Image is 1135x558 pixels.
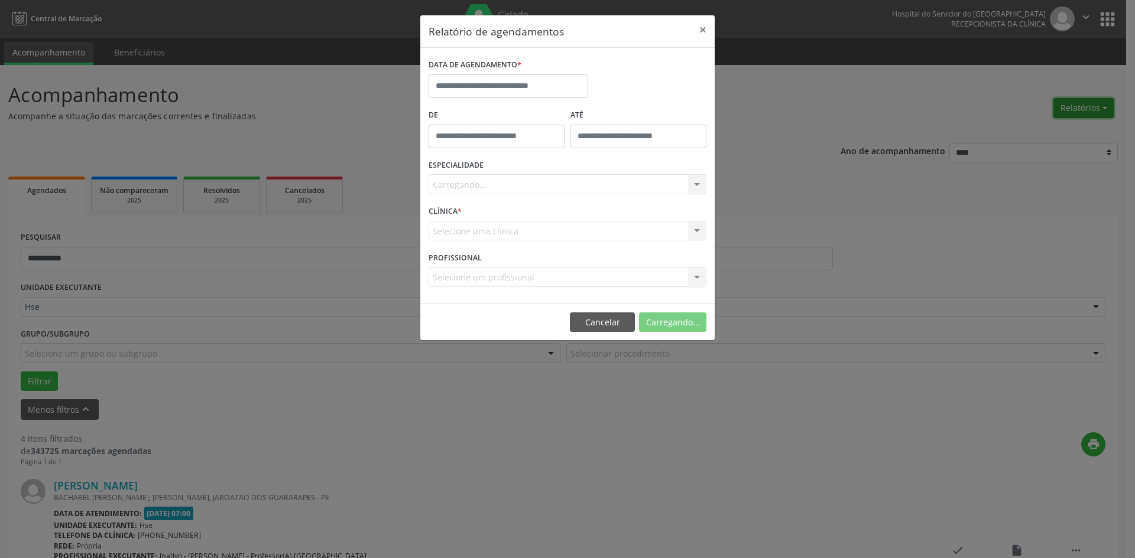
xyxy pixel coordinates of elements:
[429,24,564,39] h5: Relatório de agendamentos
[570,106,706,125] label: ATÉ
[639,312,706,332] button: Carregando...
[429,249,482,267] label: PROFISSIONAL
[570,312,635,332] button: Cancelar
[691,15,715,44] button: Close
[429,56,521,74] label: DATA DE AGENDAMENTO
[429,156,484,175] label: ESPECIALIDADE
[429,106,565,125] label: De
[429,203,462,221] label: CLÍNICA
